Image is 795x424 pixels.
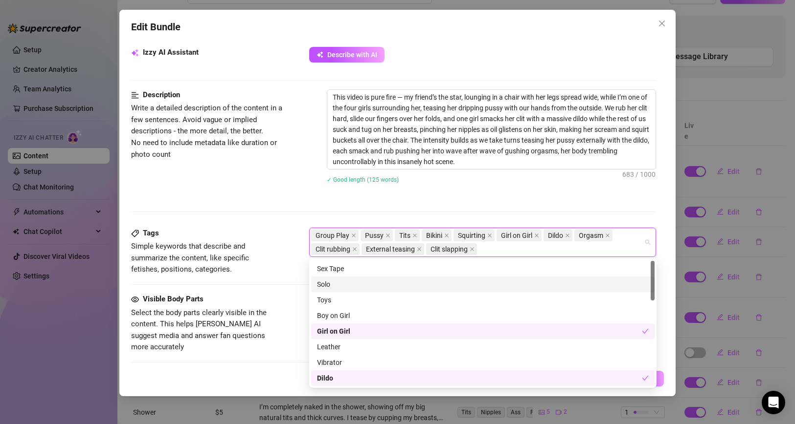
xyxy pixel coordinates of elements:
span: close [386,233,390,238]
span: Bikini [426,230,442,241]
span: Clit slapping [426,243,477,255]
span: align-left [131,89,139,101]
textarea: This video is pure fire — my friend’s the star, lounging in a chair with her legs spread wide, wh... [327,90,656,169]
button: Close [654,16,670,31]
span: eye [131,296,139,303]
div: Girl on Girl [311,323,655,339]
span: Clit slapping [431,244,468,254]
span: Select the body parts clearly visible in the content. This helps [PERSON_NAME] AI suggest media a... [131,308,267,352]
span: Dildo [544,230,572,241]
span: Tits [399,230,410,241]
div: Sex Tape [317,263,649,274]
div: Vibrator [317,357,649,368]
span: Write a detailed description of the content in a few sentences. Avoid vague or implied descriptio... [131,104,282,158]
div: Girl on Girl [317,326,642,337]
span: Group Play [316,230,349,241]
span: close [412,233,417,238]
span: External teasing [362,243,424,255]
span: Pussy [365,230,384,241]
div: Leather [311,339,655,355]
span: close [605,233,610,238]
span: close [534,233,539,238]
span: Orgasm [574,230,613,241]
div: Toys [311,292,655,308]
span: Orgasm [579,230,603,241]
div: Leather [317,341,649,352]
span: Squirting [458,230,485,241]
span: check [642,375,649,382]
span: Describe with AI [327,51,377,59]
span: Pussy [361,230,393,241]
span: Close [654,20,670,27]
span: close [565,233,570,238]
div: Toys [317,295,649,305]
span: Dildo [548,230,563,241]
strong: Tags [143,229,159,237]
button: Describe with AI [309,47,385,63]
span: Squirting [454,230,495,241]
span: Girl on Girl [501,230,532,241]
span: Girl on Girl [497,230,542,241]
div: Boy on Girl [317,310,649,321]
strong: Izzy AI Assistant [143,48,199,57]
span: close [351,233,356,238]
strong: Description [143,90,180,99]
span: ✓ Good length (125 words) [327,176,399,183]
span: Bikini [422,230,452,241]
span: Simple keywords that describe and summarize the content, like specific fetishes, positions, categ... [131,242,249,274]
span: Clit rubbing [311,243,360,255]
span: close [487,233,492,238]
div: Dildo [317,373,642,383]
div: Dildo [311,370,655,386]
strong: Visible Body Parts [143,295,204,303]
div: Open Intercom Messenger [762,391,785,414]
div: Sex Tape [311,261,655,276]
div: Vibrator [311,355,655,370]
span: check [642,328,649,335]
span: External teasing [366,244,415,254]
div: Boy on Girl [311,308,655,323]
span: Clit rubbing [316,244,350,254]
span: Group Play [311,230,359,241]
span: close [658,20,666,27]
span: Tits [395,230,420,241]
span: close [417,247,422,252]
span: Edit Bundle [131,20,181,35]
div: Solo [317,279,649,290]
div: Solo [311,276,655,292]
span: close [444,233,449,238]
span: close [470,247,475,252]
span: close [352,247,357,252]
span: tag [131,230,139,237]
